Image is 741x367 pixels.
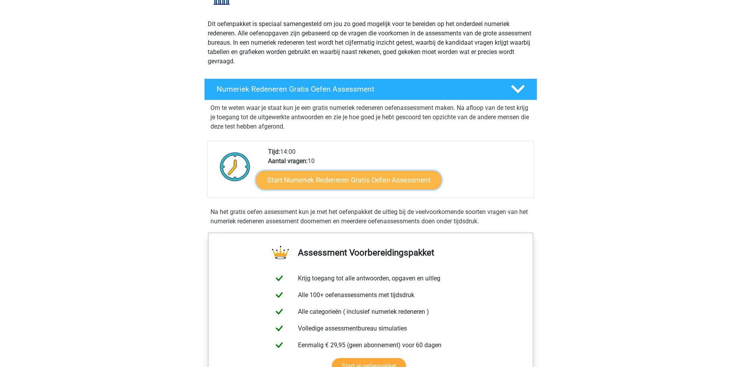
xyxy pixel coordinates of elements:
[210,103,531,131] p: Om te weten waar je staat kun je een gratis numeriek redeneren oefenassessment maken. Na afloop v...
[268,157,308,165] b: Aantal vragen:
[256,170,441,189] a: Start Numeriek Redeneren Gratis Oefen Assessment
[201,78,540,100] a: Numeriek Redeneren Gratis Oefen Assessment
[262,147,533,198] div: 14:00 10
[215,147,255,186] img: Klok
[268,148,280,155] b: Tijd:
[208,19,534,66] p: Dit oefenpakket is speciaal samengesteld om jou zo goed mogelijk voor te bereiden op het onderdee...
[207,207,534,226] div: Na het gratis oefen assessment kun je met het oefenpakket de uitleg bij de veelvoorkomende soorte...
[217,85,498,94] h4: Numeriek Redeneren Gratis Oefen Assessment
